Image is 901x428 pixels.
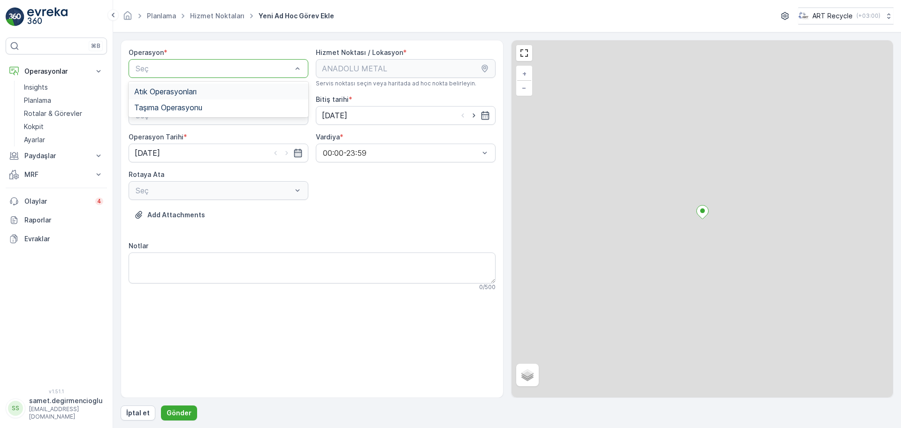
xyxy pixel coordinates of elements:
[147,210,205,220] p: Add Attachments
[517,81,531,95] a: Uzaklaştır
[6,389,107,394] span: v 1.51.1
[20,133,107,146] a: Ayarlar
[27,8,68,26] img: logo_light-DOdMpM7g.png
[6,165,107,184] button: MRF
[316,48,403,56] label: Hizmet Noktası / Lokasyon
[6,229,107,248] a: Evraklar
[24,96,51,105] p: Planlama
[798,11,809,21] img: image_23.png
[134,87,197,96] span: Atık Operasyonları
[29,405,103,420] p: [EMAIL_ADDRESS][DOMAIN_NAME]
[856,12,880,20] p: ( +03:00 )
[126,408,150,418] p: İptal et
[24,67,88,76] p: Operasyonlar
[24,170,88,179] p: MRF
[24,135,45,145] p: Ayarlar
[479,283,496,291] p: 0 / 500
[147,12,176,20] a: Planlama
[6,8,24,26] img: logo
[24,151,88,160] p: Paydaşlar
[316,80,476,87] span: Servis noktası seçin veya haritada ad hoc nokta belirleyin.
[20,81,107,94] a: Insights
[6,211,107,229] a: Raporlar
[517,67,531,81] a: Yakınlaştır
[122,14,133,22] a: Ana Sayfa
[6,62,107,81] button: Operasyonlar
[522,84,527,92] span: −
[522,69,527,77] span: +
[129,170,164,178] label: Rotaya Ata
[316,95,349,103] label: Bitiş tarihi
[129,242,148,250] label: Notlar
[129,48,164,56] label: Operasyon
[24,122,44,131] p: Kokpit
[6,192,107,211] a: Olaylar4
[8,401,23,416] div: SS
[20,94,107,107] a: Planlama
[161,405,197,420] button: Gönder
[24,83,48,92] p: Insights
[129,207,211,222] button: Dosya Yükle
[136,63,292,74] p: Seç
[134,103,202,112] span: Taşıma Operasyonu
[316,59,496,78] input: ANADOLU METAL
[517,46,531,60] a: View Fullscreen
[24,197,90,206] p: Olaylar
[190,12,244,20] a: Hizmet Noktaları
[798,8,893,24] button: ART Recycle(+03:00)
[129,144,308,162] input: dd/mm/yyyy
[24,234,103,244] p: Evraklar
[29,396,103,405] p: samet.degirmencioglu
[97,198,101,205] p: 4
[316,106,496,125] input: dd/mm/yyyy
[129,133,183,141] label: Operasyon Tarihi
[91,42,100,50] p: ⌘B
[316,133,340,141] label: Vardiya
[20,107,107,120] a: Rotalar & Görevler
[20,120,107,133] a: Kokpit
[812,11,853,21] p: ART Recycle
[167,408,191,418] p: Gönder
[517,365,538,385] a: Layers
[24,109,82,118] p: Rotalar & Görevler
[121,405,155,420] button: İptal et
[6,146,107,165] button: Paydaşlar
[257,11,336,21] span: Yeni Ad Hoc Görev Ekle
[24,215,103,225] p: Raporlar
[6,396,107,420] button: SSsamet.degirmencioglu[EMAIL_ADDRESS][DOMAIN_NAME]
